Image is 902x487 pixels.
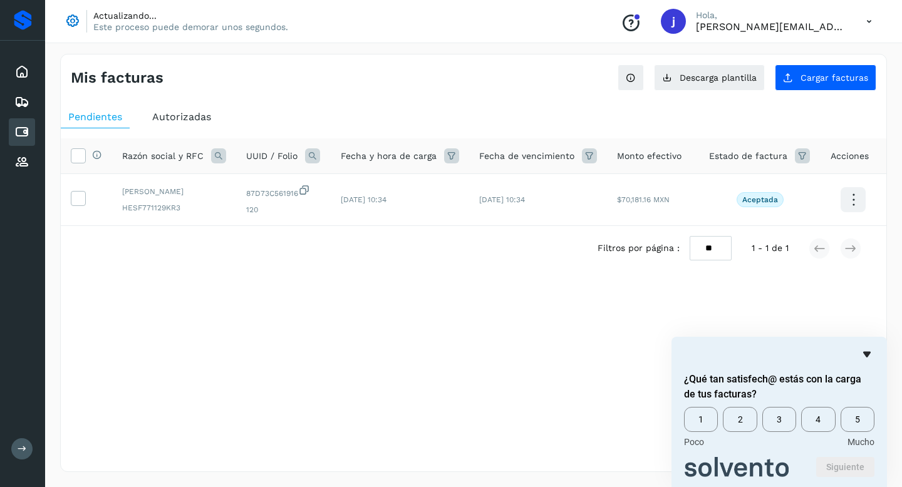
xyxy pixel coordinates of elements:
[684,437,704,447] span: Poco
[71,69,163,87] h4: Mis facturas
[93,10,288,21] p: Actualizando...
[831,150,869,163] span: Acciones
[859,347,874,362] button: Ocultar encuesta
[684,407,874,447] div: ¿Qué tan satisfech@ estás con la carga de tus facturas? Select an option from 1 to 5, with 1 bein...
[617,195,670,204] span: $70,181.16 MXN
[9,88,35,116] div: Embarques
[152,111,211,123] span: Autorizadas
[341,195,386,204] span: [DATE] 10:34
[122,202,226,213] span: HESF771129KR3
[752,242,789,255] span: 1 - 1 de 1
[9,58,35,86] div: Inicio
[122,150,204,163] span: Razón social y RFC
[709,150,787,163] span: Estado de factura
[9,148,35,176] div: Proveedores
[696,21,846,33] p: jose@commerzcargo.com
[801,407,835,432] span: 4
[841,407,874,432] span: 5
[122,186,226,197] span: [PERSON_NAME]
[617,150,682,163] span: Monto efectivo
[775,64,876,91] button: Cargar facturas
[246,150,298,163] span: UUID / Folio
[684,347,874,477] div: ¿Qué tan satisfech@ estás con la carga de tus facturas? Select an option from 1 to 5, with 1 bein...
[598,242,680,255] span: Filtros por página :
[696,10,846,21] p: Hola,
[848,437,874,447] span: Mucho
[762,407,796,432] span: 3
[816,457,874,477] button: Siguiente pregunta
[684,372,874,402] h2: ¿Qué tan satisfech@ estás con la carga de tus facturas? Select an option from 1 to 5, with 1 bein...
[479,195,525,204] span: [DATE] 10:34
[654,64,765,91] button: Descarga plantilla
[723,407,757,432] span: 2
[801,73,868,82] span: Cargar facturas
[341,150,437,163] span: Fecha y hora de carga
[9,118,35,146] div: Cuentas por pagar
[68,111,122,123] span: Pendientes
[479,150,574,163] span: Fecha de vencimiento
[246,204,320,215] span: 120
[93,21,288,33] p: Este proceso puede demorar unos segundos.
[742,195,778,204] p: Aceptada
[246,184,320,199] span: 87D73C561916
[680,73,757,82] span: Descarga plantilla
[684,407,718,432] span: 1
